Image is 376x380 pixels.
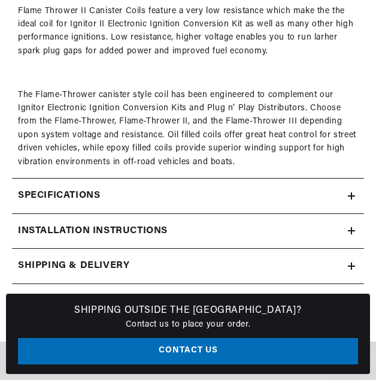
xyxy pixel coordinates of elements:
a: Contact Us [18,338,358,365]
h2: Installation instructions [18,224,168,239]
h3: Shipping Outside the [GEOGRAPHIC_DATA]? [18,303,358,319]
h2: Shipping & Delivery [18,258,129,274]
summary: Shipping & Delivery [12,249,364,284]
p: Flame Thrower II Canister Coils feature a very low resistance which make the the ideal coil for I... [18,5,358,59]
p: The Flame-Thrower canister style coil has been engineered to complement our Ignitor Electronic Ig... [18,89,358,169]
h2: Specifications [18,188,100,204]
p: Contact us to place your order. [18,318,358,331]
summary: Specifications [12,179,364,213]
summary: Returns, Replacements & Warranty [12,284,364,319]
summary: Installation instructions [12,214,364,249]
